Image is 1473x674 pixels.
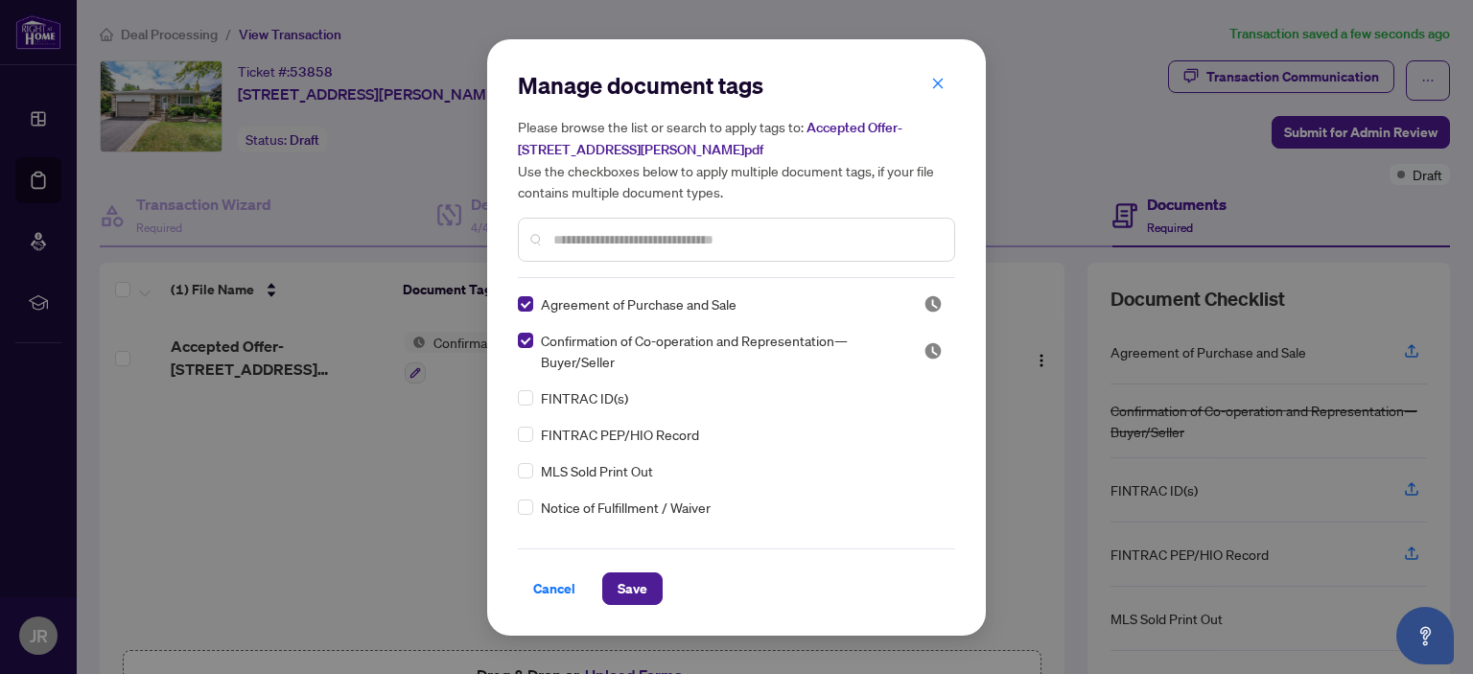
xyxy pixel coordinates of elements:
[541,387,628,408] span: FINTRAC ID(s)
[541,293,736,314] span: Agreement of Purchase and Sale
[931,77,945,90] span: close
[541,330,900,372] span: Confirmation of Co-operation and Representation—Buyer/Seller
[924,294,943,314] span: Pending Review
[1396,607,1454,664] button: Open asap
[518,116,955,202] h5: Please browse the list or search to apply tags to: Use the checkboxes below to apply multiple doc...
[541,460,653,481] span: MLS Sold Print Out
[533,573,575,604] span: Cancel
[924,341,943,360] span: Pending Review
[541,497,711,518] span: Notice of Fulfillment / Waiver
[518,119,902,158] span: Accepted Offer-[STREET_ADDRESS][PERSON_NAME]pdf
[924,294,943,314] img: status
[518,70,955,101] h2: Manage document tags
[618,573,647,604] span: Save
[602,572,663,605] button: Save
[541,424,699,445] span: FINTRAC PEP/HIO Record
[924,341,943,360] img: status
[518,572,591,605] button: Cancel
